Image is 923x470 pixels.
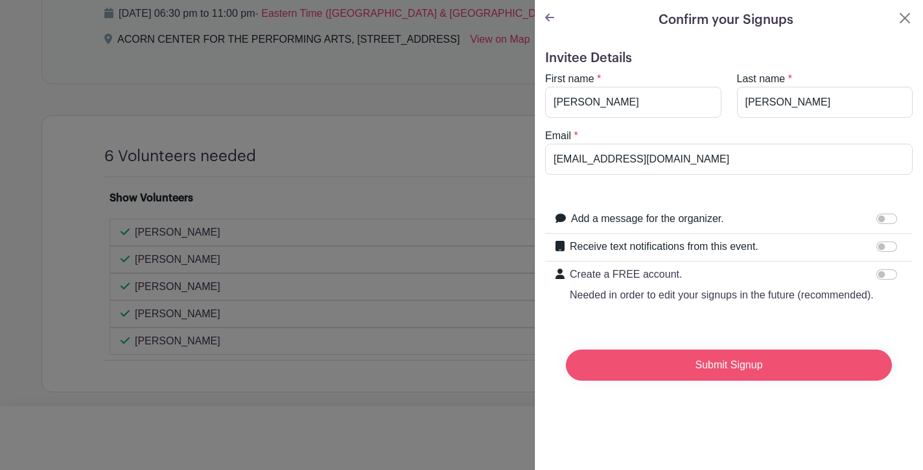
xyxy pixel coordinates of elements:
[570,287,874,303] p: Needed in order to edit your signups in the future (recommended).
[570,267,874,282] p: Create a FREE account.
[545,128,571,144] label: Email
[545,71,594,87] label: First name
[659,10,793,30] h5: Confirm your Signups
[737,71,786,87] label: Last name
[570,239,758,254] label: Receive text notifications from this event.
[566,350,892,381] input: Submit Signup
[571,211,724,227] label: Add a message for the organizer.
[545,50,913,66] h5: Invitee Details
[897,10,913,26] button: Close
